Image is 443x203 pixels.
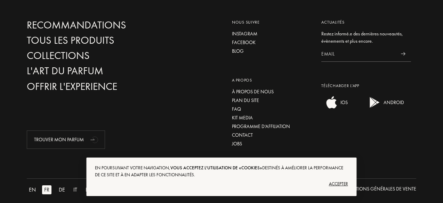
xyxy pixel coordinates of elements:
[71,185,79,194] div: IT
[321,19,411,25] div: Actualités
[232,97,311,104] a: Plan du site
[401,52,405,56] img: news_send.svg
[27,50,150,62] a: Collections
[341,185,416,193] div: Conditions Générales de Vente
[83,185,93,194] div: ES
[27,34,150,46] a: Tous les produits
[232,88,311,95] a: À propos de nous
[232,132,311,139] a: Contact
[95,164,348,178] div: En poursuivant votre navigation, destinés à améliorer la performance de ce site et à en adapter l...
[364,104,404,111] a: android appANDROID
[83,185,97,194] a: ES
[321,30,411,45] div: Restez informé.e des dernières nouveautés, évènements et plus encore.
[321,83,411,89] div: Télécharger L’app
[57,185,71,194] a: DE
[232,19,311,25] div: Nous suivre
[42,185,51,194] div: FR
[27,130,105,149] div: Trouver mon parfum
[321,104,348,111] a: ios appIOS
[368,95,382,109] img: android app
[95,178,348,189] div: Accepter
[325,95,339,109] img: ios app
[170,165,262,171] span: vous acceptez l'utilisation de «cookies»
[232,48,311,55] a: Blog
[232,123,311,130] a: Programme d’affiliation
[27,19,150,31] a: Recommandations
[27,81,150,93] a: Offrir l'experience
[232,114,311,121] a: Kit media
[232,140,311,147] a: Jobs
[232,77,311,83] div: A propos
[339,95,348,109] div: IOS
[27,65,150,77] a: L'Art du Parfum
[88,133,102,146] div: animation
[321,46,395,62] input: Email
[42,185,57,194] a: FR
[71,185,83,194] a: IT
[27,185,42,194] a: EN
[232,39,311,46] a: Facebook
[382,95,404,109] div: ANDROID
[341,185,416,194] a: Conditions Générales de Vente
[232,105,311,113] a: FAQ
[27,185,38,194] div: EN
[57,185,67,194] div: DE
[232,30,311,37] a: Instagram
